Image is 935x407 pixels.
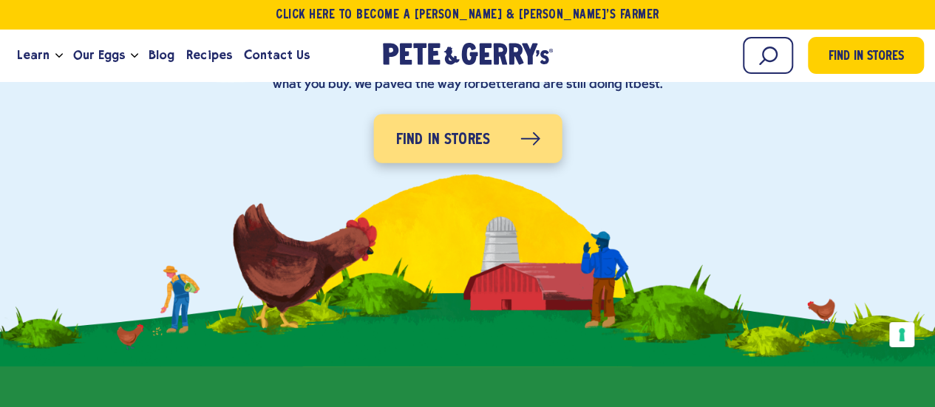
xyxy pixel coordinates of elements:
[808,37,924,74] a: Find in Stores
[633,78,660,92] strong: best
[480,78,517,92] strong: better
[55,53,63,58] button: Open the dropdown menu for Learn
[889,322,914,347] button: Your consent preferences for tracking technologies
[131,53,138,58] button: Open the dropdown menu for Our Eggs
[17,46,50,64] span: Learn
[829,47,904,67] span: Find in Stores
[180,35,237,75] a: Recipes
[143,35,180,75] a: Blog
[73,46,125,64] span: Our Eggs
[395,129,490,152] span: Find in Stores
[149,46,174,64] span: Blog
[743,37,793,74] input: Search
[186,46,231,64] span: Recipes
[244,46,310,64] span: Contact Us
[11,35,55,75] a: Learn
[67,35,131,75] a: Our Eggs
[373,114,562,163] a: Find in Stores
[238,35,316,75] a: Contact Us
